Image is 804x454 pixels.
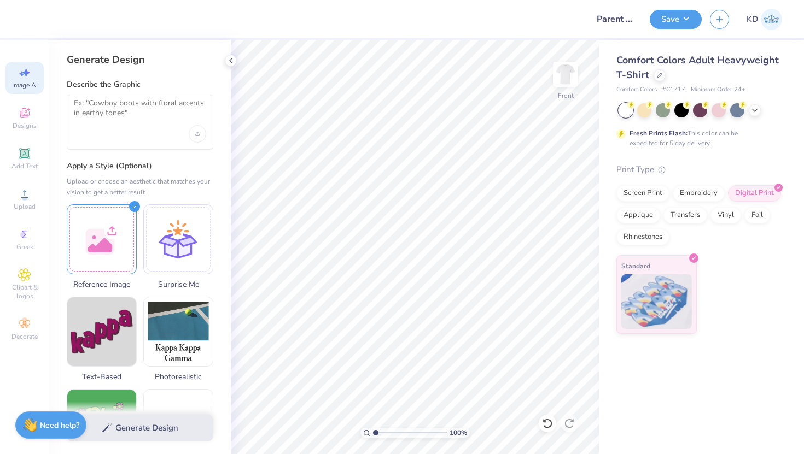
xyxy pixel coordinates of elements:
[13,121,37,130] span: Designs
[616,163,782,176] div: Print Type
[143,279,213,290] span: Surprise Me
[650,10,702,29] button: Save
[691,85,745,95] span: Minimum Order: 24 +
[14,202,36,211] span: Upload
[616,185,669,202] div: Screen Print
[67,53,213,66] div: Generate Design
[673,185,725,202] div: Embroidery
[744,207,770,223] div: Foil
[67,176,213,198] div: Upload or choose an aesthetic that matches your vision to get a better result
[67,279,137,290] span: Reference Image
[144,297,213,366] img: Photorealistic
[616,85,657,95] span: Comfort Colors
[67,161,213,172] label: Apply a Style (Optional)
[558,91,574,101] div: Front
[67,79,213,90] label: Describe the Graphic
[710,207,741,223] div: Vinyl
[11,332,38,341] span: Decorate
[728,185,781,202] div: Digital Print
[663,207,707,223] div: Transfers
[40,420,79,431] strong: Need help?
[67,371,137,382] span: Text-Based
[747,13,758,26] span: KD
[630,128,764,148] div: This color can be expedited for 5 day delivery.
[450,428,467,438] span: 100 %
[630,129,688,138] strong: Fresh Prints Flash:
[621,260,650,272] span: Standard
[761,9,782,30] img: Keira Devita
[12,81,38,90] span: Image AI
[616,229,669,245] div: Rhinestones
[11,162,38,170] span: Add Text
[621,274,692,329] img: Standard
[16,243,33,251] span: Greek
[662,85,685,95] span: # C1717
[588,8,642,30] input: Untitled Design
[616,54,779,81] span: Comfort Colors Adult Heavyweight T-Shirt
[189,125,206,143] div: Upload image
[67,297,136,366] img: Text-Based
[5,283,44,300] span: Clipart & logos
[616,207,660,223] div: Applique
[143,371,213,382] span: Photorealistic
[747,9,782,30] a: KD
[555,63,576,85] img: Front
